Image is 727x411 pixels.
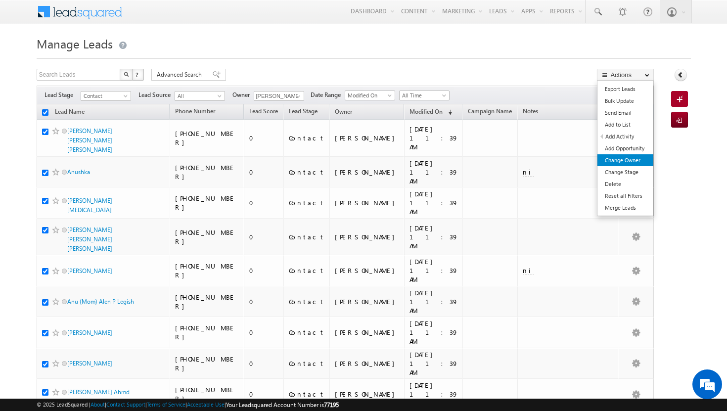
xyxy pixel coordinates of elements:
span: Modified On [345,91,392,100]
a: Lead Name [50,106,90,119]
a: Modified On [345,91,395,100]
div: [DATE] 11:39 AM [409,257,458,284]
div: Contact [289,359,325,368]
a: [PERSON_NAME] [67,360,112,367]
a: Reset all Filters [597,190,653,202]
div: [PERSON_NAME] [335,297,400,306]
textarea: Type your message and hit 'Enter' [13,91,181,296]
span: Owner [335,108,352,115]
a: Send Email [597,107,653,119]
span: Manage Leads [37,36,113,51]
div: [PERSON_NAME] [335,390,400,399]
a: All [175,91,225,101]
a: Change Owner [597,154,653,166]
div: 0 [249,168,279,177]
div: [PERSON_NAME] [335,266,400,275]
a: Delete [597,178,653,190]
div: [DATE] 11:39 AM [409,224,458,250]
span: Lead Stage [289,107,318,115]
a: Add to List [597,119,653,131]
a: Add Opportunity [597,142,653,154]
div: 0 [249,390,279,399]
a: [PERSON_NAME][MEDICAL_DATA] [67,197,112,214]
div: [DATE] 11:39 AM [409,125,458,151]
div: 0 [249,359,279,368]
div: [PERSON_NAME] [335,359,400,368]
a: [PERSON_NAME] [67,267,112,274]
input: Type to Search [254,91,304,101]
a: Contact Support [106,401,145,408]
span: Owner [232,91,254,99]
div: [PERSON_NAME] [335,134,400,142]
div: [PHONE_NUMBER] [175,228,239,246]
a: Anu (Mom) Alen P Legish [67,298,134,305]
button: Actions [597,69,654,81]
a: Phone Number [170,106,220,119]
div: 0 [249,297,279,306]
div: Contact [289,266,325,275]
div: [DATE] 11:39 AM [409,159,458,185]
div: Contact [289,198,325,207]
input: Check all records [42,109,48,116]
span: ? [136,70,140,79]
a: Merge Leads [597,202,653,214]
div: Contact [289,390,325,399]
span: Date Range [311,91,345,99]
div: [PHONE_NUMBER] [175,262,239,279]
div: [PHONE_NUMBER] [175,163,239,181]
a: [PERSON_NAME] [PERSON_NAME] [PERSON_NAME] [67,226,112,252]
div: [PERSON_NAME] [335,232,400,241]
span: © 2025 LeadSquared | | | | | [37,400,339,410]
span: Phone Number [175,107,215,115]
a: Contact [81,91,131,101]
span: Your Leadsquared Account Number is [226,401,339,409]
div: Contact [289,168,325,177]
span: Lead Stage [45,91,81,99]
div: [DATE] 11:39 AM [409,189,458,216]
div: Contact [289,232,325,241]
span: Contact [81,91,128,100]
div: 0 [249,328,279,337]
div: 0 [249,266,279,275]
span: Campaign Name [468,107,512,115]
div: [DATE] 11:39 AM [409,381,458,408]
div: [PHONE_NUMBER] [175,194,239,212]
a: Bulk Update [597,95,653,107]
a: Acceptable Use [187,401,225,408]
a: Show All Items [291,91,303,101]
a: Lead Score [244,106,283,119]
a: Add Activity [598,131,653,142]
span: Advanced Search [157,70,205,79]
a: [PERSON_NAME] [67,329,112,336]
div: [PERSON_NAME] [335,168,400,177]
div: Contact [289,328,325,337]
a: Notes [518,106,543,119]
div: Contact [289,297,325,306]
button: ? [132,69,144,81]
a: Terms of Service [147,401,185,408]
span: 77195 [324,401,339,409]
span: All [175,91,222,100]
div: [PHONE_NUMBER] [175,293,239,311]
a: Export Leads [597,83,653,95]
span: (sorted descending) [444,108,452,116]
img: d_60004797649_company_0_60004797649 [17,52,42,65]
div: [PHONE_NUMBER] [175,323,239,341]
span: ni [523,266,534,274]
div: Chat with us now [51,52,166,65]
span: Lead Score [249,107,278,115]
div: 0 [249,198,279,207]
div: [PHONE_NUMBER] [175,385,239,403]
div: Contact [289,134,325,142]
a: Lead Stage [284,106,322,119]
a: About [91,401,105,408]
div: 0 [249,134,279,142]
div: Minimize live chat window [162,5,186,29]
a: Change Stage [597,166,653,178]
img: Search [124,72,129,77]
div: [DATE] 11:39 AM [409,350,458,377]
div: [DATE] 11:39 AM [409,288,458,315]
div: [DATE] 11:39 AM [409,319,458,346]
div: [PHONE_NUMBER] [175,129,239,147]
a: [PERSON_NAME] Ahmd [PERSON_NAME] [67,388,130,405]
